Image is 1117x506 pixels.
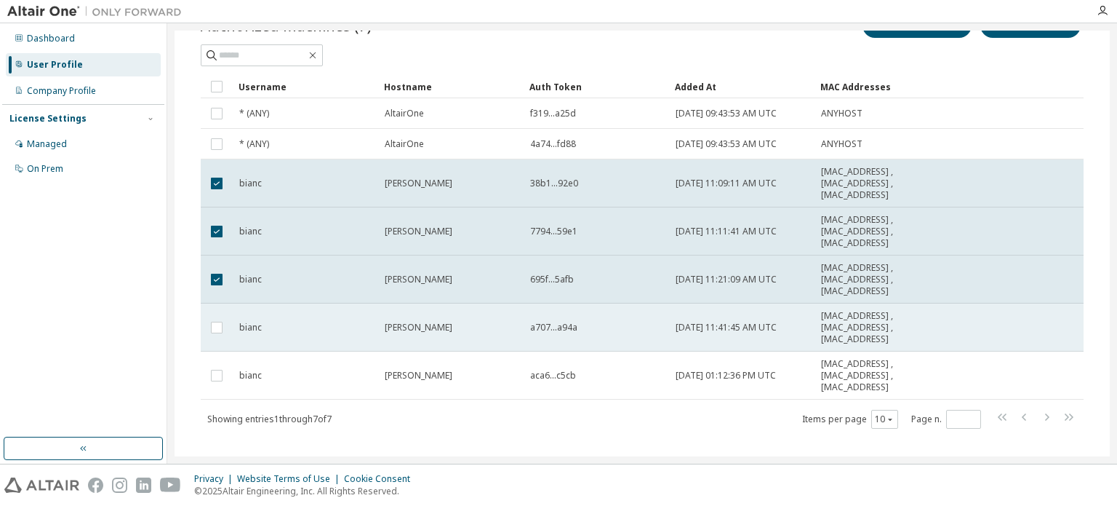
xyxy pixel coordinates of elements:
span: [MAC_ADDRESS] , [MAC_ADDRESS] , [MAC_ADDRESS] [821,262,923,297]
span: ANYHOST [821,138,862,150]
span: [DATE] 11:11:41 AM UTC [676,226,777,237]
div: On Prem [27,163,63,175]
span: [PERSON_NAME] [385,274,452,285]
div: Added At [675,75,809,98]
img: facebook.svg [88,478,103,493]
span: [MAC_ADDRESS] , [MAC_ADDRESS] , [MAC_ADDRESS] [821,214,923,249]
div: Username [239,75,372,98]
span: [PERSON_NAME] [385,226,452,237]
p: © 2025 Altair Engineering, Inc. All Rights Reserved. [194,485,419,497]
span: [DATE] 11:41:45 AM UTC [676,322,777,333]
div: License Settings [9,113,87,124]
span: Showing entries 1 through 7 of 7 [207,413,332,425]
span: 4a74...fd88 [530,138,576,150]
span: [MAC_ADDRESS] , [MAC_ADDRESS] , [MAC_ADDRESS] [821,166,923,201]
span: [DATE] 09:43:53 AM UTC [676,138,777,150]
span: [DATE] 11:21:09 AM UTC [676,274,777,285]
span: [DATE] 01:12:36 PM UTC [676,370,776,382]
img: Altair One [7,4,189,19]
span: 38b1...92e0 [530,178,578,189]
span: bianc [239,322,262,333]
span: [MAC_ADDRESS] , [MAC_ADDRESS] , [MAC_ADDRESS] [821,358,923,393]
span: bianc [239,226,262,237]
img: linkedin.svg [136,478,151,493]
span: [PERSON_NAME] [385,178,452,189]
span: * (ANY) [239,108,269,119]
div: Dashboard [27,33,75,44]
span: ANYHOST [821,108,862,119]
div: MAC Addresses [820,75,924,98]
div: Hostname [384,75,518,98]
span: [PERSON_NAME] [385,370,452,382]
span: bianc [239,178,262,189]
span: Page n. [911,410,981,429]
div: Cookie Consent [344,473,419,485]
div: Company Profile [27,85,96,97]
div: Managed [27,138,67,150]
img: instagram.svg [112,478,127,493]
div: Privacy [194,473,237,485]
span: [MAC_ADDRESS] , [MAC_ADDRESS] , [MAC_ADDRESS] [821,310,923,345]
span: [PERSON_NAME] [385,322,452,333]
img: altair_logo.svg [4,478,79,493]
span: Items per page [802,410,898,429]
span: 695f...5afb [530,274,574,285]
span: [DATE] 09:43:53 AM UTC [676,108,777,119]
span: 7794...59e1 [530,226,577,237]
div: User Profile [27,59,83,71]
span: bianc [239,274,262,285]
button: 10 [875,414,894,425]
span: bianc [239,370,262,382]
span: [DATE] 11:09:11 AM UTC [676,178,777,189]
span: aca6...c5cb [530,370,576,382]
span: f319...a25d [530,108,576,119]
div: Website Terms of Use [237,473,344,485]
span: * (ANY) [239,138,269,150]
div: Auth Token [529,75,663,98]
span: AltairOne [385,138,424,150]
span: a707...a94a [530,322,577,333]
img: youtube.svg [160,478,181,493]
span: AltairOne [385,108,424,119]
